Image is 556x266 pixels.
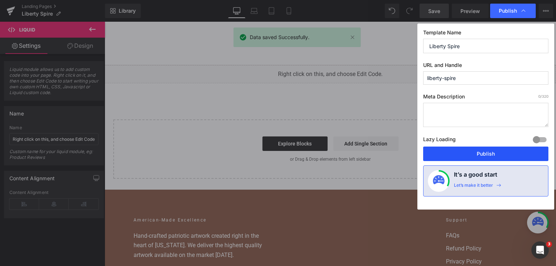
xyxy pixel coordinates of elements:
[423,62,548,71] label: URL and Handle
[538,94,540,98] span: 0
[499,8,517,14] span: Publish
[29,210,167,238] p: Hand-crafted patriotic artwork created right in the heart of [US_STATE]. We deliver the highest q...
[423,147,548,161] button: Publish
[538,94,548,98] span: /320
[341,236,422,244] a: Privacy Policy
[20,135,431,140] p: or Drag & Drop elements from left sidebar
[454,170,497,182] h4: It’s a good start
[29,195,167,202] h2: American-Made Excellence
[433,175,445,187] img: onboarding-status.svg
[531,241,549,259] iframe: Intercom live chat
[454,182,493,192] div: Let’s make it better
[423,93,548,103] label: Meta Description
[341,210,422,218] a: FAQs
[423,29,548,39] label: Template Name
[341,223,422,231] a: Refund Policy
[229,115,294,129] a: Add Single Section
[158,115,223,129] a: Explore Blocks
[546,241,552,247] span: 3
[423,135,456,147] label: Lazy Loading
[341,195,422,202] h2: Support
